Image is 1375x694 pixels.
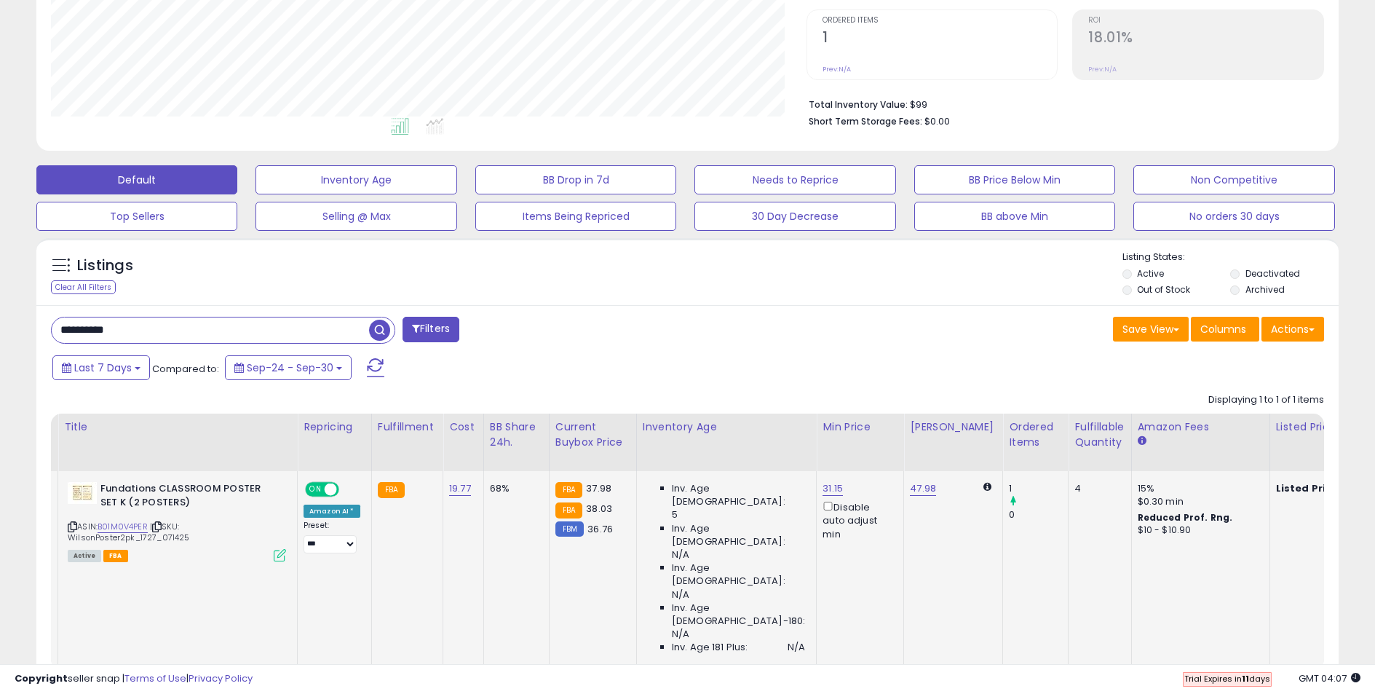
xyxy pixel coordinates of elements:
[672,588,689,602] span: N/A
[555,419,630,450] div: Current Buybox Price
[1299,671,1360,685] span: 2025-10-8 04:07 GMT
[1200,322,1246,336] span: Columns
[1138,482,1259,495] div: 15%
[68,482,286,560] div: ASIN:
[694,165,895,194] button: Needs to Reprice
[555,521,584,537] small: FBM
[306,484,325,496] span: ON
[1074,419,1125,450] div: Fulfillable Quantity
[255,202,456,231] button: Selling @ Max
[247,360,333,375] span: Sep-24 - Sep-30
[555,502,582,518] small: FBA
[36,165,237,194] button: Default
[694,202,895,231] button: 30 Day Decrease
[555,482,582,498] small: FBA
[304,419,365,435] div: Repricing
[255,165,456,194] button: Inventory Age
[449,481,471,496] a: 19.77
[475,165,676,194] button: BB Drop in 7d
[823,29,1058,49] h2: 1
[475,202,676,231] button: Items Being Repriced
[51,280,116,294] div: Clear All Filters
[1122,251,1339,264] p: Listing States:
[1276,481,1342,495] b: Listed Price:
[586,481,611,495] span: 37.98
[1088,29,1323,49] h2: 18.01%
[1137,267,1164,280] label: Active
[100,482,277,513] b: Fundations CLASSROOM POSTER SET K (2 POSTERS)
[914,202,1115,231] button: BB above Min
[672,548,689,561] span: N/A
[15,672,253,686] div: seller snap | |
[152,362,219,376] span: Compared to:
[1245,267,1300,280] label: Deactivated
[36,202,237,231] button: Top Sellers
[1261,317,1324,342] button: Actions
[1245,283,1285,296] label: Archived
[225,355,352,380] button: Sep-24 - Sep-30
[15,671,68,685] strong: Copyright
[914,165,1115,194] button: BB Price Below Min
[823,481,843,496] a: 31.15
[1138,511,1233,524] b: Reduced Prof. Rng.
[1138,419,1264,435] div: Amazon Fees
[189,671,253,685] a: Privacy Policy
[1009,419,1062,450] div: Ordered Items
[672,641,748,654] span: Inv. Age 181 Plus:
[1009,482,1068,495] div: 1
[643,419,810,435] div: Inventory Age
[1088,17,1323,25] span: ROI
[52,355,150,380] button: Last 7 Days
[103,550,128,562] span: FBA
[1242,673,1249,685] b: 11
[378,482,405,498] small: FBA
[1138,435,1146,448] small: Amazon Fees.
[1133,202,1334,231] button: No orders 30 days
[68,521,190,543] span: | SKU: WilsonPoster2pk_1727_071425
[672,482,805,508] span: Inv. Age [DEMOGRAPHIC_DATA]:
[403,317,459,342] button: Filters
[672,602,805,628] span: Inv. Age [DEMOGRAPHIC_DATA]-180:
[1208,393,1324,407] div: Displaying 1 to 1 of 1 items
[910,419,996,435] div: [PERSON_NAME]
[1113,317,1189,342] button: Save View
[823,17,1058,25] span: Ordered Items
[304,521,360,553] div: Preset:
[64,419,291,435] div: Title
[823,499,892,541] div: Disable auto adjust min
[672,508,678,521] span: 5
[449,419,478,435] div: Cost
[68,550,101,562] span: All listings currently available for purchase on Amazon
[490,419,543,450] div: BB Share 24h.
[1133,165,1334,194] button: Non Competitive
[672,522,805,548] span: Inv. Age [DEMOGRAPHIC_DATA]:
[809,98,908,111] b: Total Inventory Value:
[1088,65,1117,74] small: Prev: N/A
[1138,495,1259,508] div: $0.30 min
[587,522,613,536] span: 36.76
[1009,508,1068,521] div: 0
[1191,317,1259,342] button: Columns
[337,484,360,496] span: OFF
[1184,673,1270,685] span: Trial Expires in days
[672,628,689,641] span: N/A
[490,482,538,495] div: 68%
[586,502,612,516] span: 38.03
[672,561,805,588] span: Inv. Age [DEMOGRAPHIC_DATA]:
[1138,524,1259,537] div: $10 - $10.90
[124,671,186,685] a: Terms of Use
[304,505,360,518] div: Amazon AI *
[1137,283,1190,296] label: Out of Stock
[924,114,950,128] span: $0.00
[910,481,936,496] a: 47.98
[74,360,132,375] span: Last 7 Days
[823,419,897,435] div: Min Price
[809,95,1313,112] li: $99
[1074,482,1120,495] div: 4
[809,115,922,127] b: Short Term Storage Fees:
[77,256,133,276] h5: Listings
[98,521,148,533] a: B01M0V4PER
[788,641,805,654] span: N/A
[823,65,851,74] small: Prev: N/A
[378,419,437,435] div: Fulfillment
